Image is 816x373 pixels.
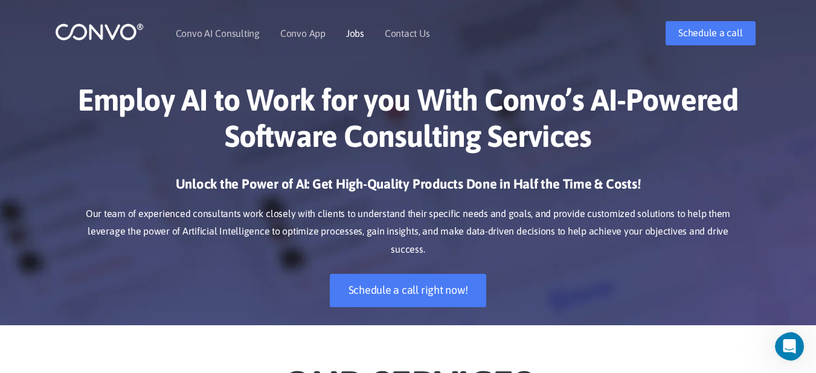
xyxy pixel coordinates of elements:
[176,28,260,38] a: Convo AI Consulting
[385,28,430,38] a: Contact Us
[346,28,364,38] a: Jobs
[775,332,812,361] iframe: Intercom live chat
[55,22,144,41] img: logo_1.png
[666,21,755,45] a: Schedule a call
[73,175,744,202] h3: Unlock the Power of AI: Get High-Quality Products Done in Half the Time & Costs!
[73,205,744,259] p: Our team of experienced consultants work closely with clients to understand their specific needs ...
[330,274,487,307] a: Schedule a call right now!
[280,28,326,38] a: Convo App
[73,82,744,163] h1: Employ AI to Work for you With Convo’s AI-Powered Software Consulting Services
